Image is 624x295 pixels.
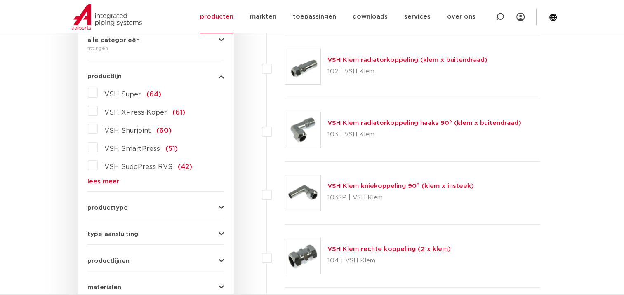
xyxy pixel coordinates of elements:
[285,49,320,84] img: Thumbnail for VSH Klem radiatorkoppeling (klem x buitendraad)
[87,258,130,264] span: productlijnen
[172,109,185,116] span: (61)
[327,254,451,267] p: 104 | VSH Klem
[285,175,320,211] img: Thumbnail for VSH Klem kniekoppeling 90° (klem x insteek)
[87,205,128,211] span: producttype
[104,109,167,116] span: VSH XPress Koper
[87,178,224,185] a: lees meer
[156,127,172,134] span: (60)
[87,37,224,43] button: alle categorieën
[87,73,224,80] button: productlijn
[285,112,320,147] img: Thumbnail for VSH Klem radiatorkoppeling haaks 90° (klem x buitendraad)
[146,91,161,98] span: (64)
[327,57,487,63] a: VSH Klem radiatorkoppeling (klem x buitendraad)
[87,284,224,290] button: materialen
[87,258,224,264] button: productlijnen
[104,145,160,152] span: VSH SmartPress
[87,73,122,80] span: productlijn
[87,284,121,290] span: materialen
[327,246,451,252] a: VSH Klem rechte koppeling (2 x klem)
[104,91,141,98] span: VSH Super
[87,43,224,53] div: fittingen
[87,37,140,43] span: alle categorieën
[87,205,224,211] button: producttype
[165,145,178,152] span: (51)
[327,191,474,204] p: 103SP | VSH Klem
[87,231,224,237] button: type aansluiting
[87,231,138,237] span: type aansluiting
[327,128,521,141] p: 103 | VSH Klem
[327,120,521,126] a: VSH Klem radiatorkoppeling haaks 90° (klem x buitendraad)
[285,238,320,274] img: Thumbnail for VSH Klem rechte koppeling (2 x klem)
[327,183,474,189] a: VSH Klem kniekoppeling 90° (klem x insteek)
[178,164,192,170] span: (42)
[104,164,172,170] span: VSH SudoPress RVS
[327,65,487,78] p: 102 | VSH Klem
[104,127,151,134] span: VSH Shurjoint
